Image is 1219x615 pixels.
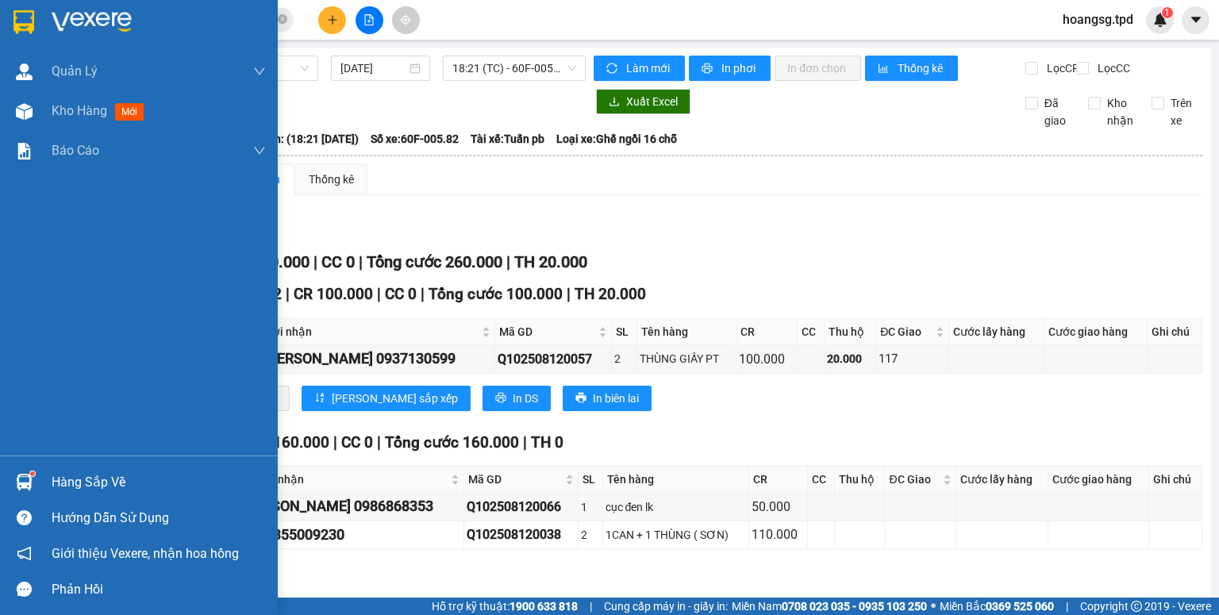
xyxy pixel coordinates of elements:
[52,578,266,602] div: Phản hồi
[464,493,579,521] td: Q102508120066
[1164,94,1203,129] span: Trên xe
[603,467,750,493] th: Tên hàng
[359,252,363,271] span: |
[16,103,33,120] img: warehouse-icon
[16,474,33,490] img: warehouse-icon
[313,252,317,271] span: |
[940,598,1054,615] span: Miền Bắc
[808,467,834,493] th: CC
[278,14,287,24] span: close-circle
[340,60,406,77] input: 12/08/2025
[392,6,420,34] button: aim
[252,323,479,340] span: Người nhận
[1162,7,1173,18] sup: 1
[385,285,417,303] span: CC 0
[575,285,646,303] span: TH 20.000
[949,319,1044,345] th: Cước lấy hàng
[736,319,797,345] th: CR
[17,510,32,525] span: question-circle
[594,56,685,81] button: syncLàm mới
[1131,601,1142,612] span: copyright
[16,63,33,80] img: warehouse-icon
[52,103,107,118] span: Kho hàng
[732,598,927,615] span: Miền Nam
[782,600,927,613] strong: 0708 023 035 - 0935 103 250
[721,60,758,77] span: In phơi
[835,467,886,493] th: Thu hộ
[242,524,461,546] div: lộc 0355009230
[495,345,613,373] td: Q102508120057
[579,467,603,493] th: SL
[606,498,747,516] div: cục đen lk
[385,433,519,452] span: Tổng cước 160.000
[593,390,639,407] span: In biên lai
[956,467,1048,493] th: Cước lấy hàng
[606,63,620,75] span: sync
[612,319,637,345] th: SL
[510,600,578,613] strong: 1900 633 818
[865,56,958,81] button: bar-chartThống kê
[468,471,562,488] span: Mã GD
[333,433,337,452] span: |
[889,471,939,488] span: ĐC Giao
[752,497,805,517] div: 50.000
[452,56,577,80] span: 18:21 (TC) - 60F-005.82
[506,252,510,271] span: |
[878,63,891,75] span: bar-chart
[242,495,461,517] div: [PERSON_NAME] 0986868353
[1038,94,1077,129] span: Đã giao
[400,14,411,25] span: aim
[467,497,575,517] div: Q102508120066
[314,392,325,405] span: sort-ascending
[879,350,946,369] div: 117
[575,392,586,405] span: printer
[523,433,527,452] span: |
[243,130,359,148] span: Chuyến: (18:21 [DATE])
[880,323,933,340] span: ĐC Giao
[1182,6,1209,34] button: caret-down
[421,285,425,303] span: |
[471,130,544,148] span: Tài xế: Tuấn pb
[1101,94,1140,129] span: Kho nhận
[581,526,600,544] div: 2
[1044,319,1148,345] th: Cước giao hàng
[363,14,375,25] span: file-add
[931,603,936,609] span: ⚪️
[739,349,794,369] div: 100.000
[563,386,652,411] button: printerIn biên lai
[341,433,373,452] span: CC 0
[294,285,373,303] span: CR 100.000
[775,56,861,81] button: In đơn chọn
[606,526,747,544] div: 1CAN + 1 THÙNG ( SƠN)
[689,56,771,81] button: printerIn phơi
[377,433,381,452] span: |
[581,498,600,516] div: 1
[115,103,144,121] span: mới
[1189,13,1203,27] span: caret-down
[286,285,290,303] span: |
[626,93,678,110] span: Xuất Excel
[332,390,458,407] span: [PERSON_NAME] sắp xếp
[278,13,287,28] span: close-circle
[1148,319,1202,345] th: Ghi chú
[1164,7,1170,18] span: 1
[556,130,677,148] span: Loại xe: Ghế ngồi 16 chỗ
[356,6,383,34] button: file-add
[244,471,448,488] span: Người nhận
[1066,598,1068,615] span: |
[825,319,877,345] th: Thu hộ
[798,319,825,345] th: CC
[327,14,338,25] span: plus
[432,598,578,615] span: Hỗ trợ kỹ thuật:
[464,521,579,549] td: Q102508120038
[483,386,551,411] button: printerIn DS
[467,525,575,544] div: Q102508120038
[17,546,32,561] span: notification
[609,96,620,109] span: download
[531,433,563,452] span: TH 0
[16,143,33,160] img: solution-icon
[30,471,35,476] sup: 1
[302,386,471,411] button: sort-ascending[PERSON_NAME] sắp xếp
[1040,60,1082,77] span: Lọc CR
[250,433,329,452] span: CR 160.000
